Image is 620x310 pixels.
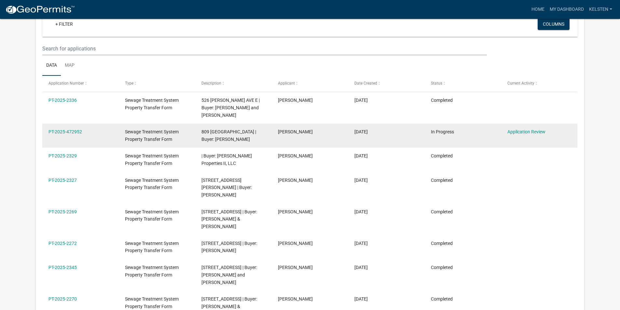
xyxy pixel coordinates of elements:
[354,98,368,103] span: 09/05/2025
[431,178,453,183] span: Completed
[547,3,586,16] a: My Dashboard
[501,76,577,91] datatable-header-cell: Current Activity
[354,296,368,302] span: 08/26/2025
[354,241,368,246] span: 08/26/2025
[201,209,257,229] span: 1524 N PARK LN | Buyer: Joyce C. Hitchcock & Janelle C. Johnson
[125,265,179,277] span: Sewage Treatment System Property Transfer Form
[278,296,313,302] span: Kelsey Stender
[278,98,313,103] span: Kelsey Stender
[278,241,313,246] span: Kelsey Stender
[48,129,82,134] a: PT-2025-472952
[125,129,179,142] span: Sewage Treatment System Property Transfer Form
[431,209,453,214] span: Completed
[201,241,257,253] span: 518 MAPLE AVE W | Buyer: Drew Bailey
[119,76,195,91] datatable-header-cell: Type
[354,209,368,214] span: 08/28/2025
[61,55,78,76] a: Map
[42,55,61,76] a: Data
[201,81,221,86] span: Description
[431,296,453,302] span: Completed
[348,76,425,91] datatable-header-cell: Date Created
[125,241,179,253] span: Sewage Treatment System Property Transfer Form
[195,76,272,91] datatable-header-cell: Description
[125,153,179,166] span: Sewage Treatment System Property Transfer Form
[42,42,487,55] input: Search for applications
[125,178,179,190] span: Sewage Treatment System Property Transfer Form
[354,265,368,270] span: 08/26/2025
[48,98,77,103] a: PT-2025-2336
[125,296,179,309] span: Sewage Treatment System Property Transfer Form
[278,178,313,183] span: Kelsey Stender
[201,129,256,142] span: 809 RIVERSIDE CT | Buyer: Chloe Colbaugh
[48,153,77,158] a: PT-2025-2329
[431,153,453,158] span: Completed
[354,81,377,86] span: Date Created
[278,153,313,158] span: Kelsey Stender
[125,98,179,110] span: Sewage Treatment System Property Transfer Form
[529,3,547,16] a: Home
[50,18,78,30] a: + Filter
[431,241,453,246] span: Completed
[201,265,257,285] span: 17837 CO HWY 1 | Buyer: Anthony Fijala and Susan Fijala
[507,81,534,86] span: Current Activity
[354,153,368,158] span: 09/02/2025
[201,153,252,166] span: | Buyer: Platt Properties II, LLC
[48,296,77,302] a: PT-2025-2270
[424,76,501,91] datatable-header-cell: Status
[431,129,454,134] span: In Progress
[272,76,348,91] datatable-header-cell: Applicant
[278,209,313,214] span: Kelsey Stender
[201,178,252,198] span: 1420 ALCOTT AVE W | Buyer: Gary L Thompson
[431,265,453,270] span: Completed
[354,178,368,183] span: 09/02/2025
[586,3,615,16] a: Kelsten
[201,98,260,118] span: 526 BANCROFT AVE E | Buyer: Taylor Haggstrom and Karsyn Jacobs
[42,76,119,91] datatable-header-cell: Application Number
[125,209,179,222] span: Sewage Treatment System Property Transfer Form
[48,241,77,246] a: PT-2025-2272
[538,18,570,30] button: Columns
[48,81,84,86] span: Application Number
[278,81,295,86] span: Applicant
[278,129,313,134] span: Kelsey Stender
[278,265,313,270] span: Kelsey Stender
[48,265,77,270] a: PT-2025-2345
[431,81,442,86] span: Status
[48,178,77,183] a: PT-2025-2327
[431,98,453,103] span: Completed
[48,209,77,214] a: PT-2025-2269
[354,129,368,134] span: 09/03/2025
[125,81,133,86] span: Type
[507,129,545,134] a: Application Review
